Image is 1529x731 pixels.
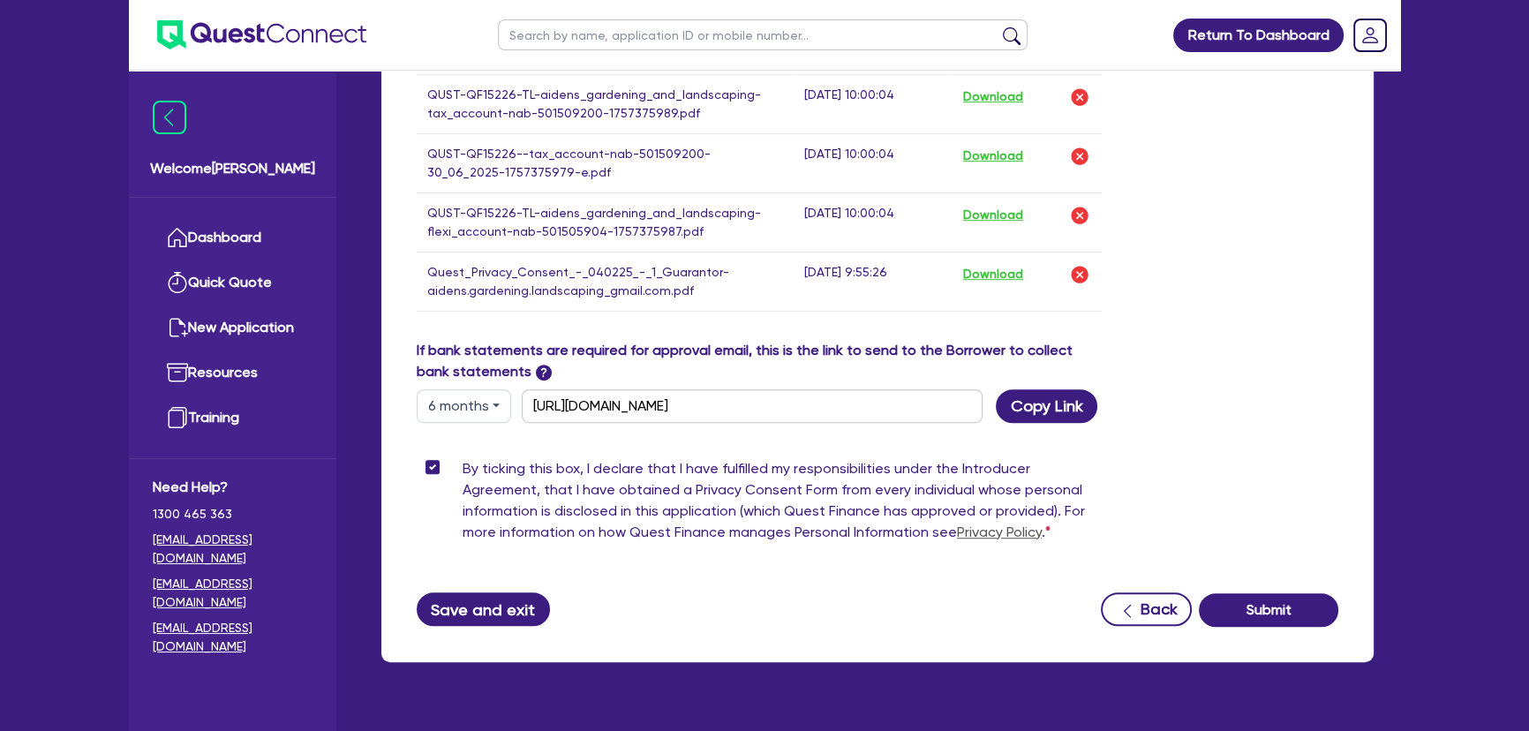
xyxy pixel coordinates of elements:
button: Save and exit [417,592,550,626]
label: By ticking this box, I declare that I have fulfilled my responsibilities under the Introducer Agr... [463,458,1102,550]
td: Quest_Privacy_Consent_-_040225_-_1_Guarantor-aidens.gardening.landscaping_gmail.com.pdf [417,252,794,311]
img: resources [167,362,188,383]
img: quick-quote [167,272,188,293]
button: Back [1101,592,1192,626]
a: Dashboard [153,215,313,260]
a: Return To Dashboard [1173,19,1344,52]
a: Training [153,396,313,441]
img: training [167,407,188,428]
button: Download [962,263,1024,286]
td: [DATE] 9:55:26 [794,252,952,311]
button: Copy Link [996,389,1097,423]
span: 1300 465 363 [153,505,313,524]
a: Quick Quote [153,260,313,305]
td: [DATE] 10:00:04 [794,74,952,133]
button: Download [962,86,1024,109]
img: delete-icon [1069,146,1090,167]
td: QUST-QF15226-TL-aidens_gardening_and_landscaping-tax_account-nab-501509200-1757375989.pdf [417,74,794,133]
label: If bank statements are required for approval email, this is the link to send to the Borrower to c... [417,340,1102,382]
button: Dropdown toggle [417,389,511,423]
img: delete-icon [1069,87,1090,108]
img: new-application [167,317,188,338]
td: [DATE] 10:00:04 [794,192,952,252]
button: Download [962,145,1024,168]
td: QUST-QF15226--tax_account-nab-501509200-30_06_2025-1757375979-e.pdf [417,133,794,192]
input: Search by name, application ID or mobile number... [498,19,1028,50]
button: Download [962,204,1024,227]
img: icon-menu-close [153,101,186,134]
a: Privacy Policy [957,524,1042,540]
a: Resources [153,350,313,396]
a: Dropdown toggle [1347,12,1393,58]
span: ? [536,365,552,381]
td: [DATE] 10:00:04 [794,133,952,192]
button: Submit [1199,593,1338,627]
a: [EMAIL_ADDRESS][DOMAIN_NAME] [153,575,313,612]
img: delete-icon [1069,264,1090,285]
a: [EMAIL_ADDRESS][DOMAIN_NAME] [153,531,313,568]
span: Welcome [PERSON_NAME] [150,158,315,179]
a: [EMAIL_ADDRESS][DOMAIN_NAME] [153,619,313,656]
span: Need Help? [153,477,313,498]
a: New Application [153,305,313,350]
img: delete-icon [1069,205,1090,226]
td: QUST-QF15226-TL-aidens_gardening_and_landscaping-flexi_account-nab-501505904-1757375987.pdf [417,192,794,252]
img: quest-connect-logo-blue [157,20,366,49]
